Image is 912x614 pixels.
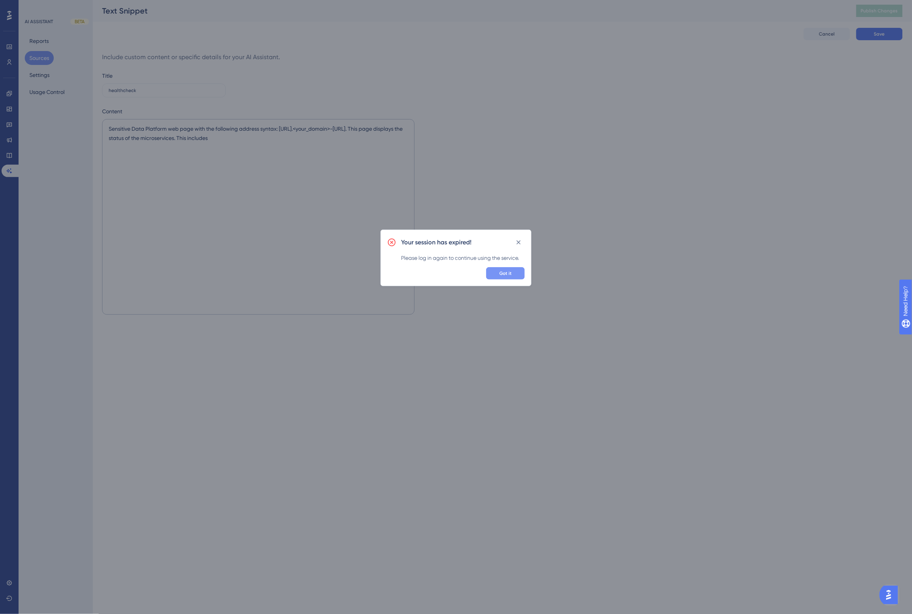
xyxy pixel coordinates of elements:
[499,270,512,276] span: Got it
[401,238,471,247] h2: Your session has expired!
[18,2,48,11] span: Need Help?
[880,583,903,607] iframe: UserGuiding AI Assistant Launcher
[401,253,525,263] div: Please log in again to continue using the service.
